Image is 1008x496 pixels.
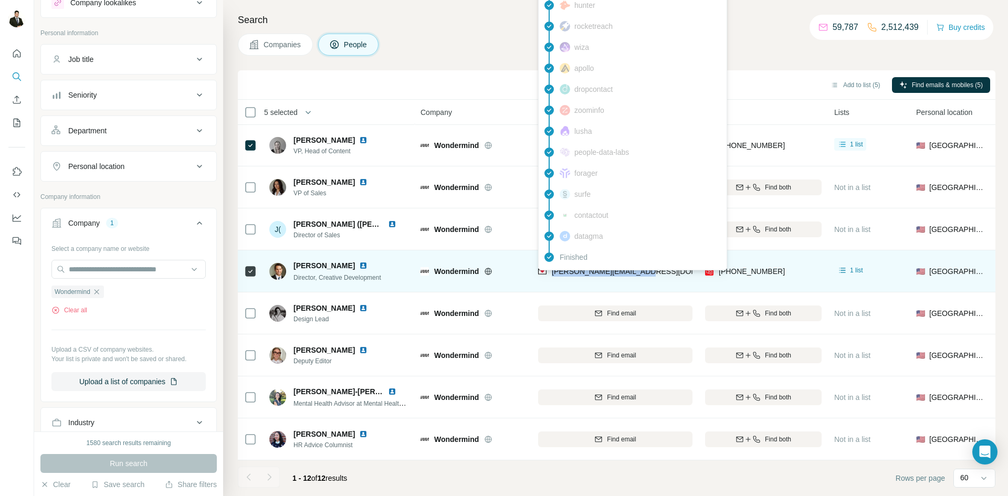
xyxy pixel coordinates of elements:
[292,474,311,482] span: 1 - 12
[293,146,380,156] span: VP, Head of Content
[538,389,692,405] button: Find email
[823,77,888,93] button: Add to list (5)
[881,21,919,34] p: 2,512,439
[51,354,206,364] p: Your list is private and won't be saved or shared.
[359,346,367,354] img: LinkedIn logo
[106,218,118,228] div: 1
[929,350,985,361] span: [GEOGRAPHIC_DATA]
[40,192,217,202] p: Company information
[929,434,985,445] span: [GEOGRAPHIC_DATA]
[574,63,594,73] span: apollo
[892,77,990,93] button: Find emails & mobiles (5)
[560,252,587,262] span: Finished
[8,67,25,86] button: Search
[574,126,592,136] span: lusha
[574,21,613,31] span: rocketreach
[916,434,925,445] span: 🇺🇸
[560,189,570,199] img: provider surfe logo
[560,168,570,178] img: provider forager logo
[560,1,570,10] img: provider hunter logo
[68,218,100,228] div: Company
[269,305,286,322] img: Avatar
[560,231,570,241] img: provider datagma logo
[765,351,791,360] span: Find both
[916,308,925,319] span: 🇺🇸
[293,429,355,439] span: [PERSON_NAME]
[421,183,429,192] img: Logo of Wondermind
[318,474,326,482] span: 12
[916,140,925,151] span: 🇺🇸
[833,21,858,34] p: 59,787
[834,393,870,402] span: Not in a list
[421,225,429,234] img: Logo of Wondermind
[929,266,985,277] span: [GEOGRAPHIC_DATA]
[574,189,591,199] span: surfe
[344,39,368,50] span: People
[41,47,216,72] button: Job title
[421,309,429,318] img: Logo of Wondermind
[421,267,429,276] img: Logo of Wondermind
[421,351,429,360] img: Logo of Wondermind
[264,107,298,118] span: 5 selected
[834,225,870,234] span: Not in a list
[607,435,636,444] span: Find email
[8,90,25,109] button: Enrich CSV
[916,182,925,193] span: 🇺🇸
[293,345,355,355] span: [PERSON_NAME]
[560,126,570,136] img: provider lusha logo
[765,309,791,318] span: Find both
[68,161,124,172] div: Personal location
[705,305,822,321] button: Find both
[8,231,25,250] button: Feedback
[850,266,863,275] span: 1 list
[765,225,791,234] span: Find both
[421,435,429,444] img: Logo of Wondermind
[607,351,636,360] span: Find email
[916,224,925,235] span: 🇺🇸
[41,82,216,108] button: Seniority
[238,13,995,27] h4: Search
[293,177,355,187] span: [PERSON_NAME]
[574,42,589,52] span: wiza
[264,39,302,50] span: Companies
[269,263,286,280] img: Avatar
[293,188,380,198] span: VP of Sales
[552,267,737,276] span: [PERSON_NAME][EMAIL_ADDRESS][DOMAIN_NAME]
[41,154,216,179] button: Personal location
[388,387,396,396] img: LinkedIn logo
[293,356,380,366] span: Deputy Editor
[538,305,692,321] button: Find email
[434,434,479,445] span: Wondermind
[359,178,367,186] img: LinkedIn logo
[388,220,396,228] img: LinkedIn logo
[834,107,849,118] span: Lists
[560,105,570,115] img: provider zoominfo logo
[68,54,93,65] div: Job title
[929,308,985,319] span: [GEOGRAPHIC_DATA]
[434,392,479,403] span: Wondermind
[705,431,822,447] button: Find both
[421,393,429,402] img: Logo of Wondermind
[51,372,206,391] button: Upload a list of companies
[916,350,925,361] span: 🇺🇸
[929,182,985,193] span: [GEOGRAPHIC_DATA]
[607,309,636,318] span: Find email
[269,221,286,238] div: J(
[8,113,25,132] button: My lists
[293,440,380,450] span: HR Advice Columnist
[719,267,785,276] span: [PHONE_NUMBER]
[929,224,985,235] span: [GEOGRAPHIC_DATA]
[765,435,791,444] span: Find both
[434,350,479,361] span: Wondermind
[560,213,570,218] img: provider contactout logo
[87,438,171,448] div: 1580 search results remaining
[560,42,570,52] img: provider wiza logo
[8,162,25,181] button: Use Surfe on LinkedIn
[574,84,613,94] span: dropcontact
[293,274,381,281] span: Director, Creative Development
[834,435,870,444] span: Not in a list
[916,266,925,277] span: 🇺🇸
[705,347,822,363] button: Find both
[560,63,570,73] img: provider apollo logo
[8,208,25,227] button: Dashboard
